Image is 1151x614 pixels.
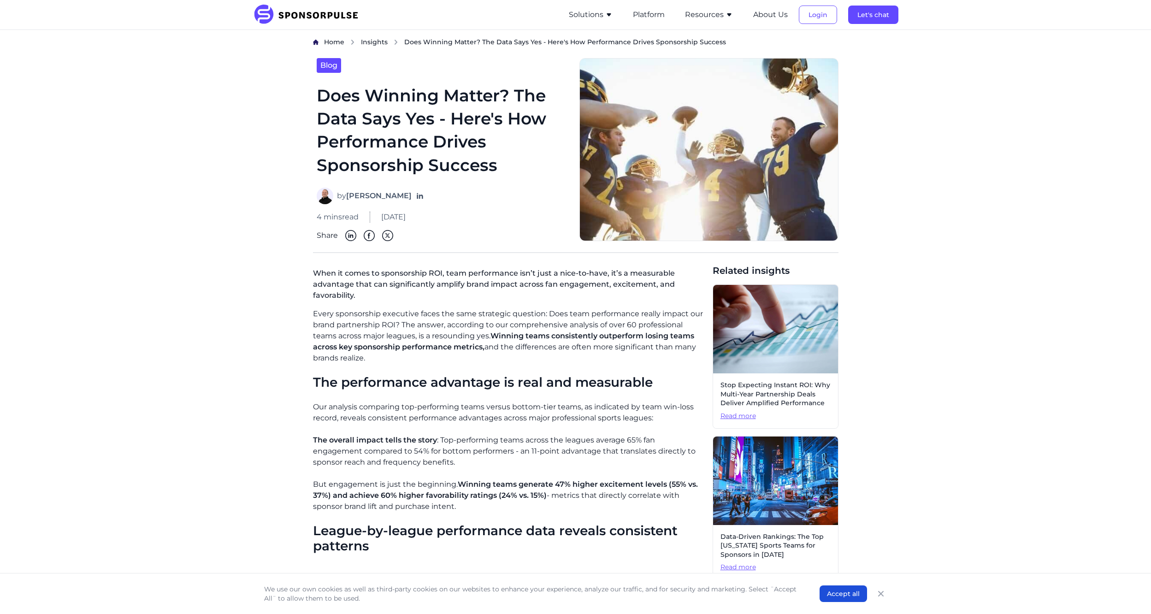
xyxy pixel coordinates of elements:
button: Close [874,587,887,600]
a: About Us [753,11,788,19]
strong: [PERSON_NAME] [346,191,412,200]
button: Platform [633,9,665,20]
img: chevron right [393,39,399,45]
span: Read more [720,412,831,421]
a: Login [799,11,837,19]
span: Read more [720,563,831,572]
a: Stop Expecting Instant ROI: Why Multi-Year Partnership Deals Deliver Amplified PerformanceRead more [713,284,838,428]
img: Twitter [382,230,393,241]
img: chevron right [350,39,355,45]
img: Getty images courtesy of Unsplash [579,58,838,242]
button: Solutions [569,9,613,20]
span: Stop Expecting Instant ROI: Why Multi-Year Partnership Deals Deliver Amplified Performance [720,381,831,408]
a: Insights [361,37,388,47]
img: SponsorPulse [253,5,365,25]
span: The overall impact tells the story [313,436,437,444]
span: Insights [361,38,388,46]
img: Neal Covant [317,188,333,204]
span: Winning teams consistently outperform losing teams across key sponsorship performance metrics, [313,331,694,351]
span: League-by-league performance data reveals consistent patterns [313,523,678,554]
img: Photo by Andreas Niendorf courtesy of Unsplash [713,437,838,525]
span: The performance advantage is real and measurable [313,374,653,390]
span: Home [324,38,344,46]
p: We use our own cookies as well as third-party cookies on our websites to enhance your experience,... [264,584,801,603]
a: Let's chat [848,11,898,19]
img: Linkedin [345,230,356,241]
span: Data-Driven Rankings: The Top [US_STATE] Sports Teams for Sponsors in [DATE] [720,532,831,560]
button: Accept all [820,585,867,602]
a: Data-Driven Rankings: The Top [US_STATE] Sports Teams for Sponsors in [DATE]Read more [713,436,838,580]
p: But engagement is just the beginning. - metrics that directly correlate with sponsor brand lift a... [313,479,705,512]
span: Winning teams generate 47% higher excitement levels (55% vs. 37%) and achieve 60% higher favorabi... [313,480,698,500]
img: Home [313,39,319,45]
img: Sponsorship ROI image [713,285,838,373]
button: Let's chat [848,6,898,24]
p: When it comes to sponsorship ROI, team performance isn’t just a nice-to-have, it’s a measurable a... [313,264,705,308]
span: Does Winning Matter? The Data Says Yes - Here's How Performance Drives Sponsorship Success [404,37,726,47]
a: Home [324,37,344,47]
a: Blog [317,58,341,73]
img: Facebook [364,230,375,241]
a: Follow on LinkedIn [415,191,425,201]
span: Share [317,230,338,241]
iframe: Chat Widget [1105,570,1151,614]
p: Every sponsorship executive faces the same strategic question: Does team performance really impac... [313,308,705,364]
span: by [337,190,412,201]
span: Related insights [713,264,838,277]
p: : Top-performing teams across the leagues average 65% fan engagement compared to 54% for bottom p... [313,435,705,468]
a: Platform [633,11,665,19]
button: Resources [685,9,733,20]
button: About Us [753,9,788,20]
p: Our analysis comparing top-performing teams versus bottom-tier teams, as indicated by team win-lo... [313,401,705,424]
span: 4 mins read [317,212,359,223]
button: Login [799,6,837,24]
span: [DATE] [381,212,406,223]
h1: Does Winning Matter? The Data Says Yes - Here's How Performance Drives Sponsorship Success [317,84,568,177]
